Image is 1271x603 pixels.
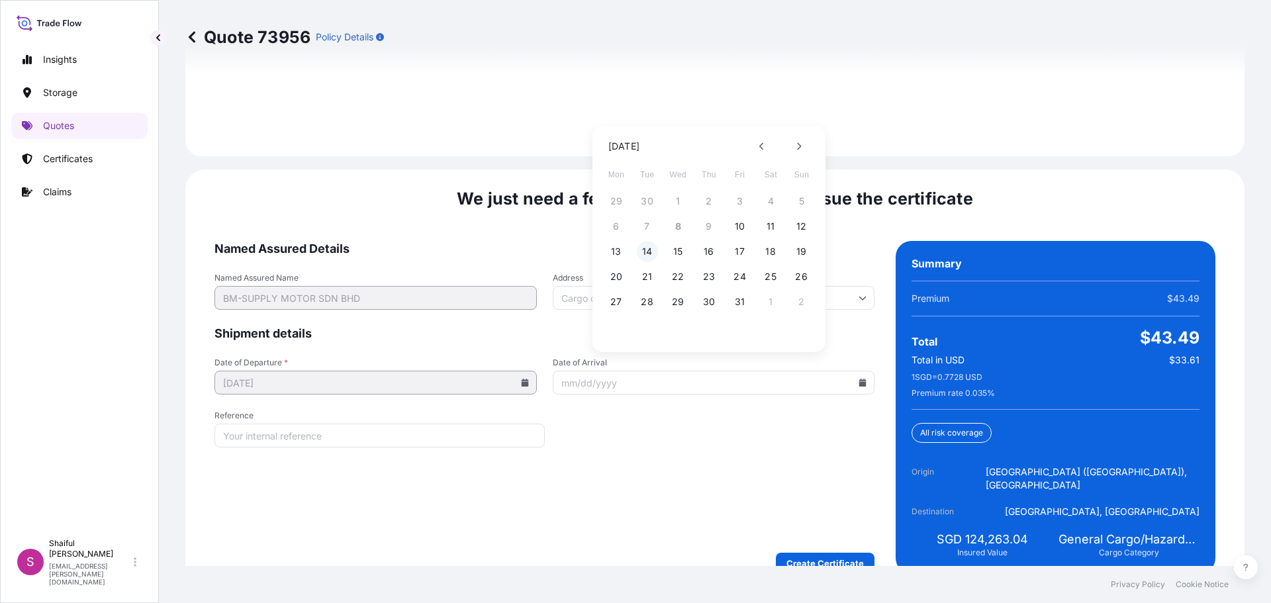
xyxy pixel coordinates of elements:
[214,326,874,342] span: Shipment details
[760,266,781,287] button: 25
[26,555,34,569] span: S
[11,179,148,205] a: Claims
[912,388,995,398] span: Premium rate 0.035 %
[214,410,545,421] span: Reference
[937,532,1028,547] span: SGD 124,263.04
[1005,505,1200,518] span: [GEOGRAPHIC_DATA], [GEOGRAPHIC_DATA]
[214,273,537,283] span: Named Assured Name
[11,79,148,106] a: Storage
[553,357,875,368] span: Date of Arrival
[912,423,992,443] div: All risk coverage
[43,86,77,99] p: Storage
[606,241,627,262] button: 13
[43,185,71,199] p: Claims
[11,146,148,172] a: Certificates
[730,266,751,287] button: 24
[1169,353,1200,367] span: $33.61
[553,371,875,394] input: mm/dd/yyyy
[912,292,949,305] span: Premium
[606,291,627,312] button: 27
[635,162,659,188] span: Tuesday
[49,562,131,586] p: [EMAIL_ADDRESS][PERSON_NAME][DOMAIN_NAME]
[666,162,690,188] span: Wednesday
[912,372,982,383] span: 1 SGD = 0.7728 USD
[1099,547,1159,558] span: Cargo Category
[604,162,628,188] span: Monday
[214,371,537,394] input: mm/dd/yyyy
[912,257,962,270] span: Summary
[728,162,752,188] span: Friday
[316,30,373,44] p: Policy Details
[698,241,720,262] button: 16
[730,216,751,237] button: 10
[1111,579,1165,590] a: Privacy Policy
[791,291,812,312] button: 2
[697,162,721,188] span: Thursday
[637,266,658,287] button: 21
[760,291,781,312] button: 1
[667,266,688,287] button: 22
[11,113,148,139] a: Quotes
[760,241,781,262] button: 18
[1140,327,1200,348] span: $43.49
[214,424,545,447] input: Your internal reference
[185,26,310,48] p: Quote 73956
[49,538,131,559] p: Shaiful [PERSON_NAME]
[457,188,973,209] span: We just need a few more details before we issue the certificate
[912,335,937,348] span: Total
[214,357,537,368] span: Date of Departure
[957,547,1008,558] span: Insured Value
[43,119,74,132] p: Quotes
[760,216,781,237] button: 11
[606,266,627,287] button: 20
[986,465,1200,492] span: [GEOGRAPHIC_DATA] ([GEOGRAPHIC_DATA]), [GEOGRAPHIC_DATA]
[730,241,751,262] button: 17
[1176,579,1229,590] a: Cookie Notice
[667,291,688,312] button: 29
[786,557,864,570] p: Create Certificate
[912,505,986,518] span: Destination
[43,53,77,66] p: Insights
[791,266,812,287] button: 26
[637,291,658,312] button: 28
[790,162,814,188] span: Sunday
[791,241,812,262] button: 19
[667,241,688,262] button: 15
[791,216,812,237] button: 12
[912,353,965,367] span: Total in USD
[1059,532,1200,547] span: General Cargo/Hazardous Material
[637,241,658,262] button: 14
[1167,292,1200,305] span: $43.49
[912,465,986,492] span: Origin
[11,46,148,73] a: Insights
[698,291,720,312] button: 30
[43,152,93,165] p: Certificates
[759,162,782,188] span: Saturday
[730,291,751,312] button: 31
[776,553,874,574] button: Create Certificate
[214,241,874,257] span: Named Assured Details
[553,286,875,310] input: Cargo owner address
[553,273,875,283] span: Address
[698,266,720,287] button: 23
[608,138,639,154] div: [DATE]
